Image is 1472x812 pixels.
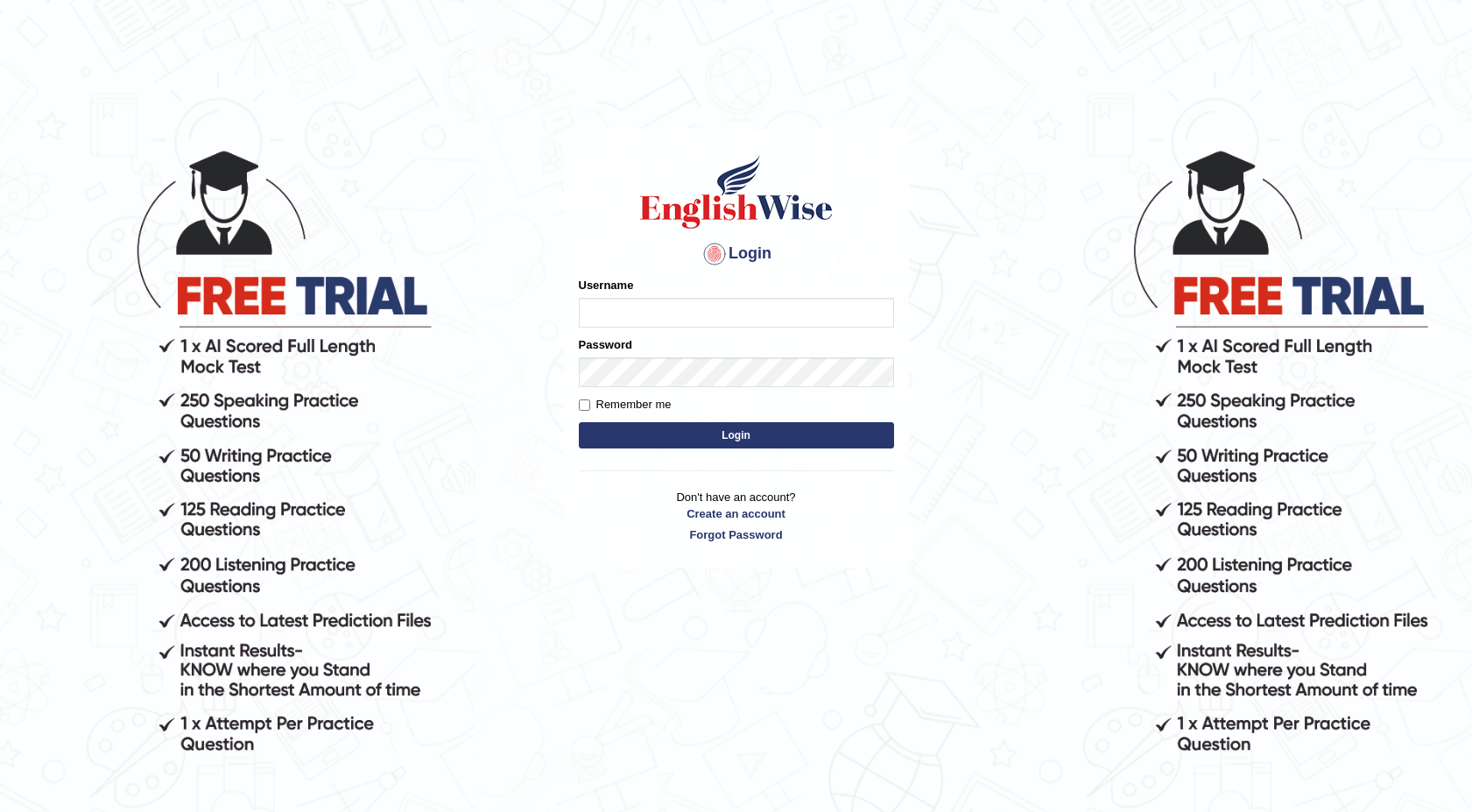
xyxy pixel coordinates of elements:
[579,396,672,413] label: Remember me
[579,277,634,293] label: Username
[579,422,894,448] button: Login
[579,505,894,522] a: Create an account
[637,152,836,231] img: Logo of English Wise sign in for intelligent practice with AI
[579,240,894,268] h4: Login
[579,399,590,411] input: Remember me
[579,489,894,543] p: Don't have an account?
[579,336,632,353] label: Password
[579,526,894,543] a: Forgot Password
